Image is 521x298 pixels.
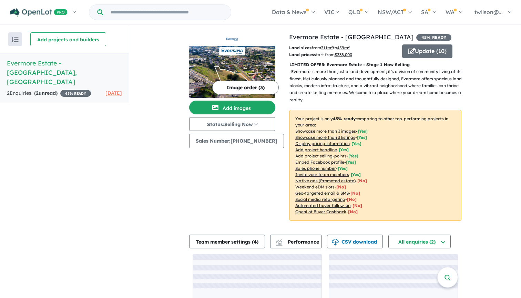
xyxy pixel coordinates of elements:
[295,191,349,196] u: Geo-targeted email & SMS
[192,35,273,43] img: Evermore Estate - Kilmore Logo
[289,45,311,50] b: Land sizes
[351,141,361,146] span: [ Yes ]
[335,52,352,57] u: $ 238,000
[295,178,356,183] u: Native ads (Promoted estate)
[295,166,336,171] u: Sales phone number
[189,134,284,148] button: Sales Number:[PHONE_NUMBER]
[348,209,358,214] span: [No]
[212,81,279,94] button: Image order (3)
[277,239,319,245] span: Performance
[289,51,397,58] p: start from
[332,239,339,246] img: download icon
[295,209,346,214] u: OpenLot Buyer Cashback
[189,32,275,98] a: Evermore Estate - Kilmore LogoEvermore Estate - Kilmore
[350,191,360,196] span: [No]
[402,44,452,58] button: Update (10)
[336,184,346,189] span: [No]
[276,239,282,243] img: line-chart.svg
[337,45,350,50] u: 459 m
[333,116,356,121] b: 45 % ready
[289,33,413,41] a: Evermore Estate - [GEOGRAPHIC_DATA]
[357,135,367,140] span: [ Yes ]
[295,141,350,146] u: Display pricing information
[295,147,337,152] u: Add project headline
[295,153,347,158] u: Add project selling-points
[7,89,91,97] div: 2 Enquir ies
[348,153,358,158] span: [ Yes ]
[338,166,348,171] span: [ Yes ]
[276,241,283,246] img: bar-chart.svg
[321,45,333,50] u: 311 m
[189,46,275,98] img: Evermore Estate - Kilmore
[295,203,351,208] u: Automated buyer follow-up
[347,197,357,202] span: [No]
[270,235,322,248] button: Performance
[34,90,58,96] strong: ( unread)
[331,45,333,49] sup: 2
[189,101,275,114] button: Add images
[353,203,362,208] span: [No]
[36,90,39,96] span: 2
[295,160,344,165] u: Embed Facebook profile
[327,235,383,248] button: CSV download
[388,235,451,248] button: All enquiries (2)
[358,129,368,134] span: [ Yes ]
[416,34,451,41] span: 45 % READY
[189,117,275,131] button: Status:Selling Now
[295,197,345,202] u: Social media retargeting
[10,8,68,17] img: Openlot PRO Logo White
[346,160,356,165] span: [ Yes ]
[295,184,335,189] u: Weekend eDM slots
[295,129,356,134] u: Showcase more than 3 images
[474,9,503,16] span: twilson@...
[289,61,461,68] p: LIMITED OFFER: Evermore Estate - Stage 1 Now Selling
[189,235,265,248] button: Team member settings (4)
[7,59,122,86] h5: Evermore Estate - [GEOGRAPHIC_DATA] , [GEOGRAPHIC_DATA]
[333,45,350,50] span: to
[30,32,106,46] button: Add projects and builders
[295,135,355,140] u: Showcase more than 3 listings
[289,68,467,103] p: - Evermore is more than just a land development; it’s a vision of community living at its finest....
[289,44,397,51] p: from
[289,110,461,221] p: Your project is only comparing to other top-performing projects in your area: - - - - - - - - - -...
[104,5,229,20] input: Try estate name, suburb, builder or developer
[105,90,122,96] span: [DATE]
[254,239,257,245] span: 4
[295,172,349,177] u: Invite your team members
[357,178,367,183] span: [No]
[348,45,350,49] sup: 2
[289,52,314,57] b: Land prices
[339,147,349,152] span: [ Yes ]
[60,90,91,97] span: 45 % READY
[12,37,19,42] img: sort.svg
[351,172,361,177] span: [ Yes ]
